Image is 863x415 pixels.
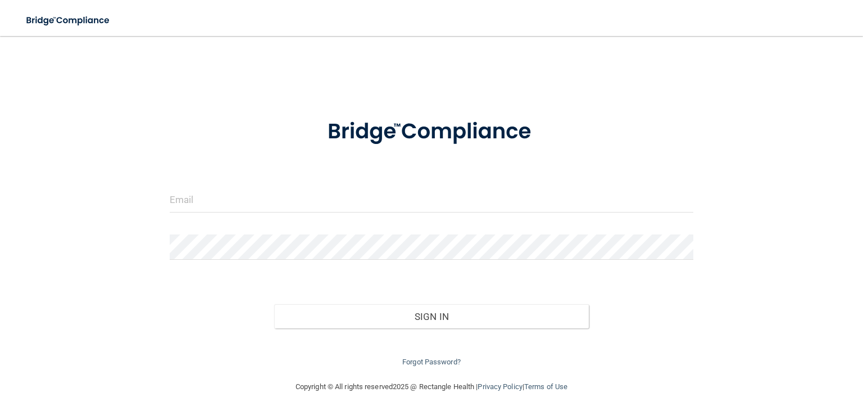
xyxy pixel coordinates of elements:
img: bridge_compliance_login_screen.278c3ca4.svg [305,103,558,160]
a: Forgot Password? [402,358,461,366]
input: Email [170,187,693,213]
div: Copyright © All rights reserved 2025 @ Rectangle Health | | [226,369,637,405]
a: Privacy Policy [478,382,522,391]
img: bridge_compliance_login_screen.278c3ca4.svg [17,9,120,32]
button: Sign In [274,304,588,329]
a: Terms of Use [524,382,567,391]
